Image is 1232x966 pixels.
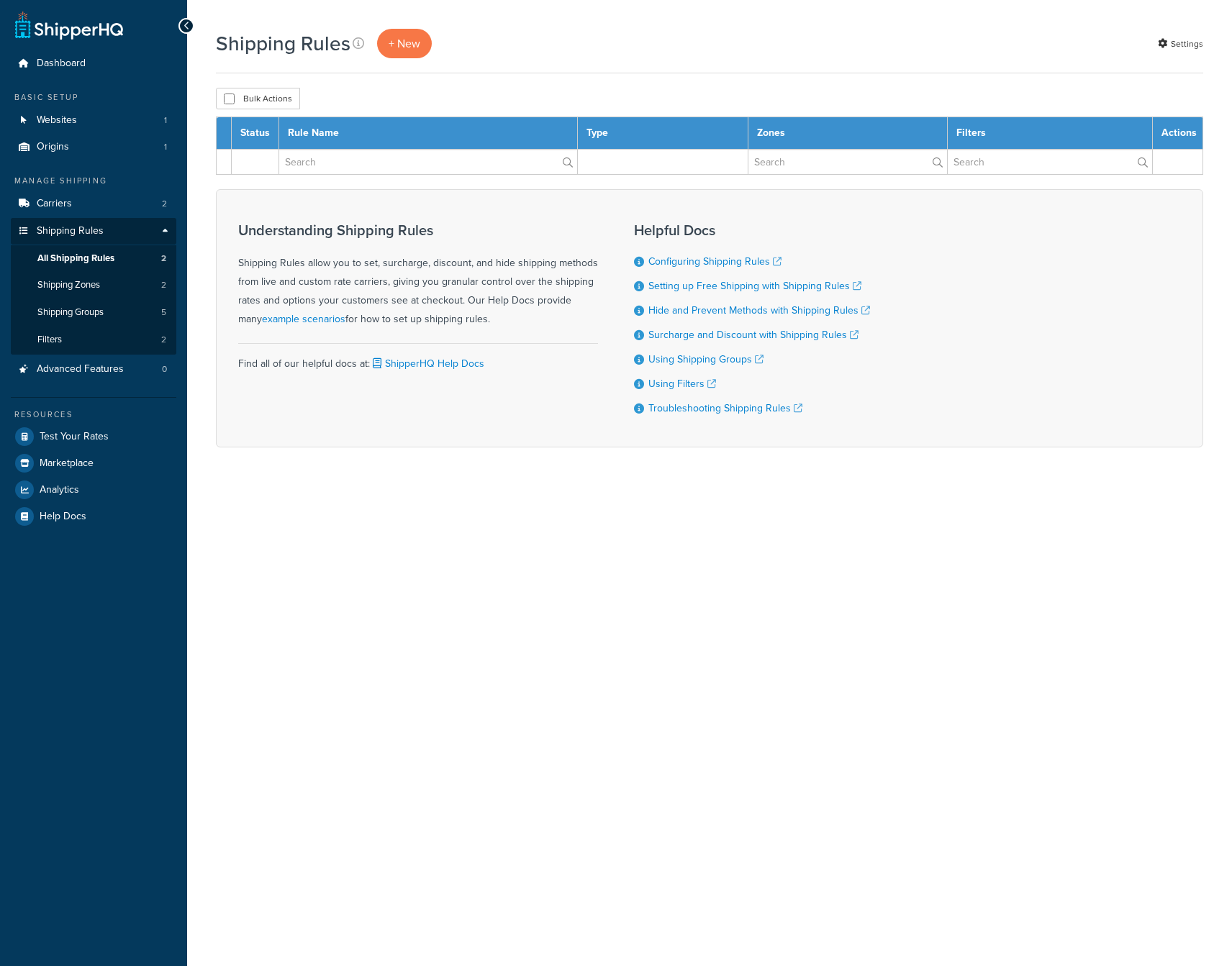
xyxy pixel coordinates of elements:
[11,134,176,160] a: Origins 1
[648,352,764,367] a: Using Shipping Groups
[238,343,598,373] div: Find all of our helpful docs at:
[948,150,1152,174] input: Search
[648,401,802,416] a: Troubleshooting Shipping Rules
[40,457,94,470] span: Marketplace
[11,218,176,245] a: Shipping Rules
[370,356,484,371] a: ShipperHQ Help Docs
[161,252,166,265] span: 2
[11,218,176,355] li: Shipping Rules
[37,252,114,265] span: All Shipping Rules
[11,424,176,450] a: Test Your Rates
[37,58,86,70] span: Dashboard
[11,245,176,272] a: All Shipping Rules 2
[161,334,166,346] span: 2
[11,299,176,326] a: Shipping Groups 5
[1158,34,1203,54] a: Settings
[37,198,72,210] span: Carriers
[161,306,166,319] span: 5
[11,272,176,299] li: Shipping Zones
[162,363,167,375] span: 0
[577,117,748,150] th: Type
[11,191,176,217] li: Carriers
[37,334,62,346] span: Filters
[279,117,578,150] th: Rule Name
[11,409,176,421] div: Resources
[15,11,123,40] a: ShipperHQ Home
[262,311,345,327] a: example scenarios
[11,299,176,326] li: Shipping Groups
[37,141,69,153] span: Origins
[748,150,946,174] input: Search
[232,117,279,150] th: Status
[947,117,1152,150] th: Filters
[11,272,176,299] a: Shipping Zones 2
[648,303,870,318] a: Hide and Prevent Methods with Shipping Rules
[11,107,176,134] li: Websites
[164,141,167,153] span: 1
[161,279,166,291] span: 2
[648,278,861,293] a: Setting up Free Shipping with Shipping Rules
[37,225,104,237] span: Shipping Rules
[164,114,167,127] span: 1
[37,306,104,319] span: Shipping Groups
[648,254,782,269] a: Configuring Shipping Rules
[11,175,176,187] div: Manage Shipping
[389,35,420,52] span: + New
[37,114,77,127] span: Websites
[37,363,124,375] span: Advanced Features
[748,117,947,150] th: Zones
[216,88,300,109] button: Bulk Actions
[11,477,176,503] a: Analytics
[11,91,176,104] div: Basic Setup
[11,356,176,383] li: Advanced Features
[11,245,176,272] li: All Shipping Rules
[1153,117,1203,150] th: Actions
[238,222,598,329] div: Shipping Rules allow you to set, surcharge, discount, and hide shipping methods from live and cus...
[11,50,176,77] a: Dashboard
[11,503,176,529] a: Help Docs
[11,191,176,217] a: Carriers 2
[40,431,109,443] span: Test Your Rates
[162,198,167,210] span: 2
[634,222,870,238] h3: Helpful Docs
[11,327,176,353] li: Filters
[11,327,176,353] a: Filters 2
[11,134,176,160] li: Origins
[279,150,577,174] input: Search
[11,107,176,134] a: Websites 1
[648,327,859,342] a: Surcharge and Discount with Shipping Rules
[11,450,176,476] a: Marketplace
[238,222,598,238] h3: Understanding Shipping Rules
[216,29,350,58] h1: Shipping Rules
[37,279,100,291] span: Shipping Zones
[40,511,86,523] span: Help Docs
[40,484,79,496] span: Analytics
[11,356,176,383] a: Advanced Features 0
[648,376,716,391] a: Using Filters
[377,29,432,58] a: + New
